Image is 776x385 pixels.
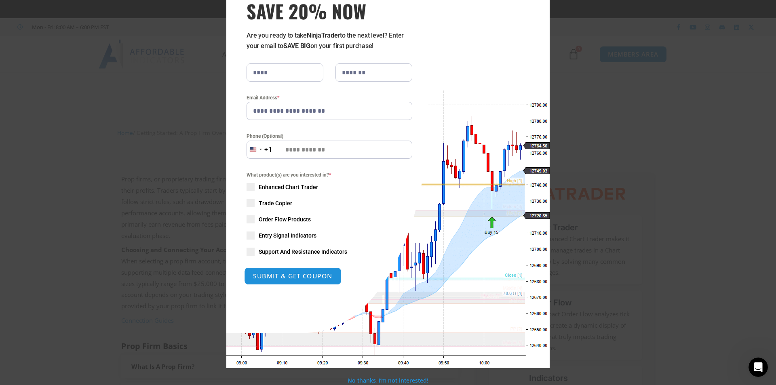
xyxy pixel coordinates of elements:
[264,145,272,155] div: +1
[259,199,292,207] span: Trade Copier
[247,94,412,102] label: Email Address
[247,231,412,240] label: Entry Signal Indicators
[247,215,412,223] label: Order Flow Products
[247,199,412,207] label: Trade Copier
[259,183,318,191] span: Enhanced Chart Trader
[749,358,768,377] iframe: Intercom live chat
[307,32,340,39] strong: NinjaTrader
[259,215,311,223] span: Order Flow Products
[259,248,347,256] span: Support And Resistance Indicators
[247,248,412,256] label: Support And Resistance Indicators
[247,132,412,140] label: Phone (Optional)
[247,183,412,191] label: Enhanced Chart Trader
[247,141,272,159] button: Selected country
[247,30,412,51] p: Are you ready to take to the next level? Enter your email to on your first purchase!
[348,377,428,384] a: No thanks, I’m not interested!
[259,231,316,240] span: Entry Signal Indicators
[247,171,412,179] span: What product(s) are you interested in?
[244,267,342,285] button: SUBMIT & GET COUPON
[283,42,310,50] strong: SAVE BIG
